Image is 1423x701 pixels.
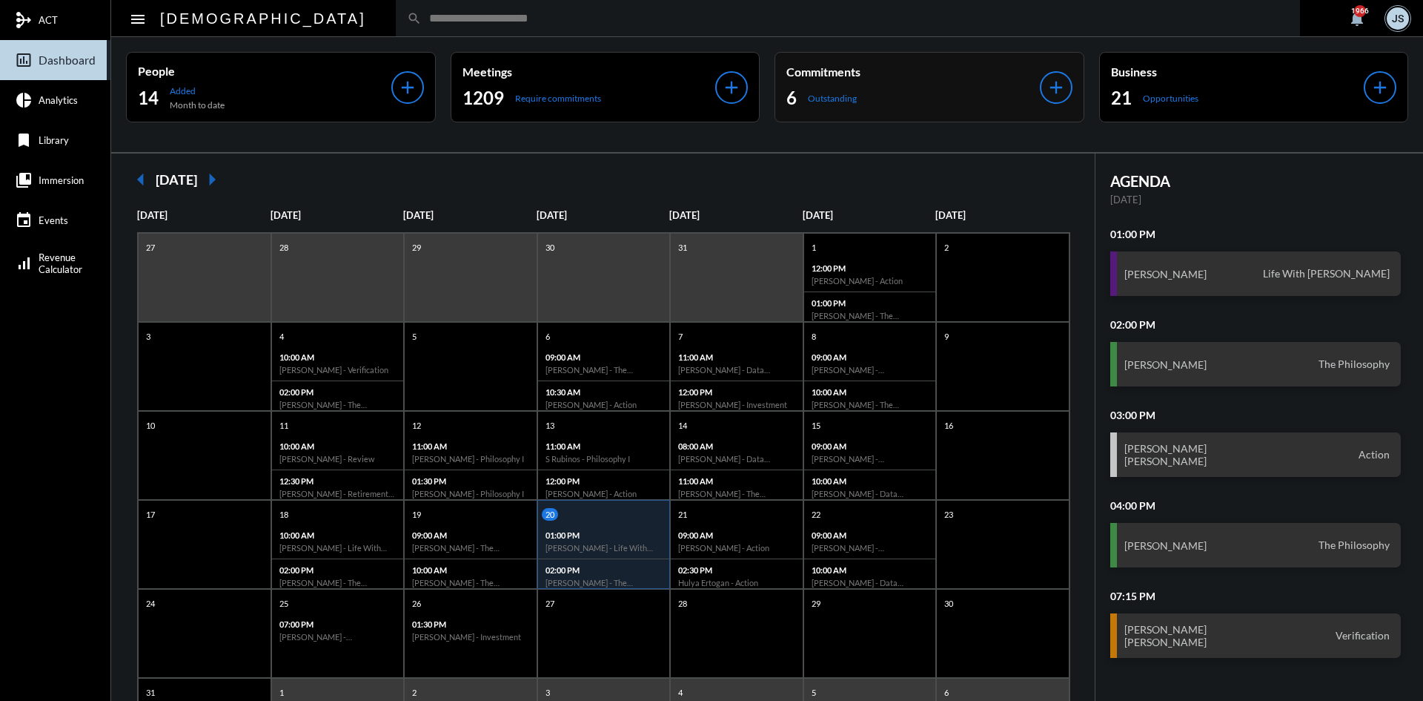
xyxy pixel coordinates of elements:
[1355,448,1393,461] span: Action
[276,241,292,254] p: 28
[276,330,288,343] p: 4
[678,530,795,540] p: 09:00 AM
[542,419,558,432] p: 13
[545,565,663,575] p: 02:00 PM
[408,330,420,343] p: 5
[678,454,795,464] h6: [PERSON_NAME] - Data Capturing
[276,597,292,610] p: 25
[808,330,820,343] p: 8
[279,400,397,409] h6: [PERSON_NAME] - The Philosophy
[279,489,397,498] h6: [PERSON_NAME] - Retirement Doctrine I
[142,330,154,343] p: 3
[39,214,68,226] span: Events
[279,476,397,486] p: 12:30 PM
[123,4,153,33] button: Toggle sidenav
[1370,77,1390,98] mat-icon: add
[674,597,691,610] p: 28
[1110,318,1402,331] h2: 02:00 PM
[803,209,936,221] p: [DATE]
[1315,358,1393,371] span: The Philosophy
[279,632,397,642] h6: [PERSON_NAME] - [PERSON_NAME] - Action
[462,65,716,79] p: Meetings
[542,241,558,254] p: 30
[1259,267,1393,280] span: Life With [PERSON_NAME]
[1110,409,1402,421] h2: 03:00 PM
[142,686,159,699] p: 31
[1354,5,1366,17] div: 1966
[812,298,929,308] p: 01:00 PM
[678,565,795,575] p: 02:30 PM
[545,489,663,498] h6: [PERSON_NAME] - Action
[1124,268,1207,280] h3: [PERSON_NAME]
[1143,93,1198,104] p: Opportunities
[142,508,159,521] p: 17
[808,93,857,104] p: Outstanding
[15,51,33,69] mat-icon: insert_chart_outlined
[160,7,366,30] h2: [DEMOGRAPHIC_DATA]
[142,241,159,254] p: 27
[941,330,952,343] p: 9
[1348,10,1366,27] mat-icon: notifications
[812,352,929,362] p: 09:00 AM
[276,419,292,432] p: 11
[279,530,397,540] p: 10:00 AM
[412,441,529,451] p: 11:00 AM
[941,241,952,254] p: 2
[1124,442,1207,467] h3: [PERSON_NAME] [PERSON_NAME]
[1110,194,1402,205] p: [DATE]
[678,365,795,375] h6: [PERSON_NAME] - Data Capturing
[15,254,33,272] mat-icon: signal_cellular_alt
[542,597,558,610] p: 27
[271,209,404,221] p: [DATE]
[412,454,529,464] h6: [PERSON_NAME] - Philosophy I
[812,276,929,286] h6: [PERSON_NAME] - Action
[812,454,929,464] h6: [PERSON_NAME] - [PERSON_NAME] - Data Capturing
[39,251,82,275] span: Revenue Calculator
[808,597,824,610] p: 29
[1110,172,1402,190] h2: AGENDA
[678,476,795,486] p: 11:00 AM
[129,10,147,28] mat-icon: Side nav toggle icon
[786,65,1040,79] p: Commitments
[39,174,84,186] span: Immersion
[678,400,795,409] h6: [PERSON_NAME] - Investment
[812,311,929,320] h6: [PERSON_NAME] - The Philosophy
[941,508,957,521] p: 23
[1315,539,1393,552] span: The Philosophy
[408,508,425,521] p: 19
[407,11,422,26] mat-icon: search
[808,686,820,699] p: 5
[545,578,663,588] h6: [PERSON_NAME] - The Philosophy
[279,387,397,397] p: 02:00 PM
[412,619,529,629] p: 01:30 PM
[812,565,929,575] p: 10:00 AM
[1387,7,1409,30] div: JS
[142,419,159,432] p: 10
[170,85,225,96] p: Added
[138,64,391,78] p: People
[279,454,397,464] h6: [PERSON_NAME] - Review
[537,209,670,221] p: [DATE]
[808,419,824,432] p: 15
[276,686,288,699] p: 1
[1124,358,1207,371] h3: [PERSON_NAME]
[462,86,504,110] h2: 1209
[1110,228,1402,240] h2: 01:00 PM
[403,209,537,221] p: [DATE]
[941,686,952,699] p: 6
[678,387,795,397] p: 12:00 PM
[279,352,397,362] p: 10:00 AM
[545,543,663,553] h6: [PERSON_NAME] - Life With [PERSON_NAME]
[126,165,156,194] mat-icon: arrow_left
[142,597,159,610] p: 24
[674,241,691,254] p: 31
[1332,629,1393,642] span: Verification
[1110,590,1402,602] h2: 07:15 PM
[408,419,425,432] p: 12
[941,419,957,432] p: 16
[545,387,663,397] p: 10:30 AM
[542,508,558,521] p: 20
[545,352,663,362] p: 09:00 AM
[669,209,803,221] p: [DATE]
[542,330,554,343] p: 6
